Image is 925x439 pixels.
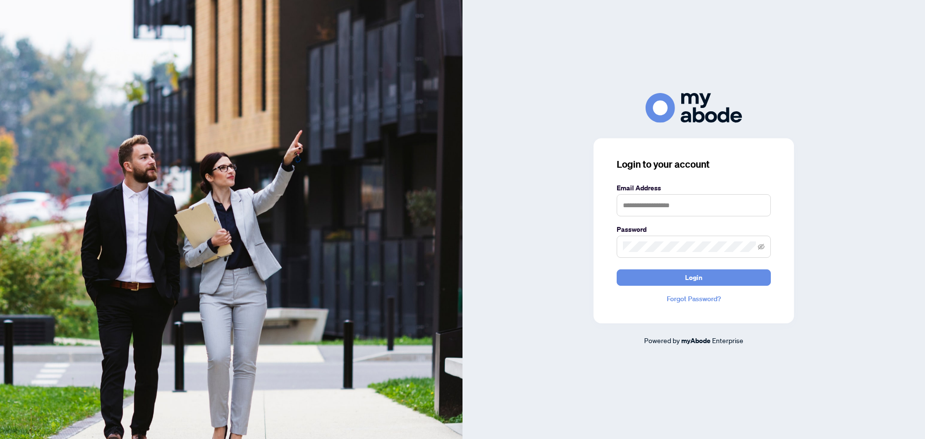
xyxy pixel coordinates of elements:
[617,293,771,304] a: Forgot Password?
[617,269,771,286] button: Login
[685,270,702,285] span: Login
[617,224,771,235] label: Password
[681,335,711,346] a: myAbode
[617,158,771,171] h3: Login to your account
[758,243,765,250] span: eye-invisible
[712,336,743,345] span: Enterprise
[644,336,680,345] span: Powered by
[646,93,742,122] img: ma-logo
[617,183,771,193] label: Email Address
